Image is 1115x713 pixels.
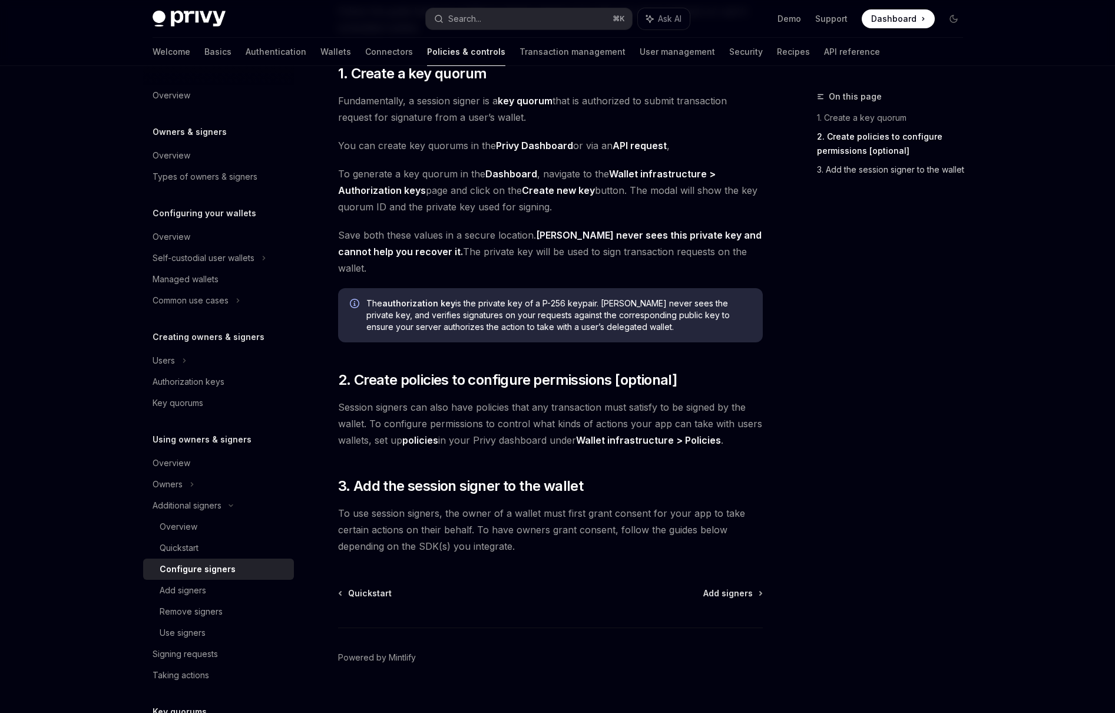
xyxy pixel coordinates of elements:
a: Recipes [777,38,810,66]
div: Overview [160,520,197,534]
div: Signing requests [153,647,218,661]
h5: Using owners & signers [153,433,252,447]
div: Use signers [160,626,206,640]
strong: Create new key [522,184,595,196]
span: Quickstart [348,587,392,599]
div: Authorization keys [153,375,224,389]
div: Remove signers [160,605,223,619]
div: Search... [448,12,481,26]
span: To generate a key quorum in the , navigate to the page and click on the button. The modal will sh... [338,166,763,215]
a: Transaction management [520,38,626,66]
div: Overview [153,88,190,103]
a: Overview [143,85,294,106]
img: dark logo [153,11,226,27]
a: Demo [777,13,801,25]
a: Basics [204,38,231,66]
div: Self-custodial user wallets [153,251,254,265]
a: Types of owners & signers [143,166,294,187]
a: Overview [143,145,294,166]
span: You can create key quorums in the or via an , [338,137,763,154]
div: Configure signers [160,562,236,576]
a: 1. Create a key quorum [817,108,972,127]
div: Overview [153,456,190,470]
a: API request [613,140,667,152]
button: Search...⌘K [426,8,632,29]
div: Users [153,354,175,368]
span: 2. Create policies to configure permissions [optional] [338,371,677,389]
div: Key quorums [153,396,203,410]
span: ⌘ K [613,14,625,24]
a: 2. Create policies to configure permissions [optional] [817,127,972,160]
a: Overview [143,226,294,247]
a: Support [815,13,848,25]
a: Policies & controls [427,38,505,66]
h5: Creating owners & signers [153,330,264,344]
a: Dashboard [862,9,935,28]
a: Key quorums [143,392,294,414]
a: User management [640,38,715,66]
div: Overview [153,230,190,244]
a: Add signers [143,580,294,601]
a: API reference [824,38,880,66]
span: Ask AI [658,13,681,25]
svg: Info [350,299,362,311]
a: Authorization keys [143,371,294,392]
a: Remove signers [143,601,294,622]
a: Use signers [143,622,294,643]
span: Dashboard [871,13,917,25]
div: Overview [153,148,190,163]
strong: Wallet infrastructure > Policies [576,434,721,446]
a: Welcome [153,38,190,66]
a: Security [729,38,763,66]
div: Quickstart [160,541,198,555]
a: Quickstart [143,537,294,559]
a: Powered by Mintlify [338,652,416,664]
div: Add signers [160,583,206,598]
a: Signing requests [143,643,294,665]
a: Quickstart [339,587,392,599]
a: 3. Add the session signer to the wallet [817,160,972,179]
span: Save both these values in a secure location. The private key will be used to sign transaction req... [338,227,763,276]
div: Common use cases [153,293,229,308]
span: Fundamentally, a session signer is a that is authorized to submit transaction request for signatu... [338,93,763,126]
a: Wallets [320,38,351,66]
div: Types of owners & signers [153,170,257,184]
a: Managed wallets [143,269,294,290]
a: Overview [143,516,294,537]
button: Ask AI [638,8,690,29]
a: Authentication [246,38,306,66]
a: Taking actions [143,665,294,686]
span: 1. Create a key quorum [338,64,487,83]
a: Connectors [365,38,413,66]
strong: [PERSON_NAME] never sees this private key and cannot help you recover it. [338,229,762,258]
span: Session signers can also have policies that any transaction must satisfy to be signed by the wall... [338,399,763,448]
a: key quorum [498,95,552,107]
span: Add signers [703,587,753,599]
a: Privy Dashboard [496,140,573,152]
button: Toggle dark mode [944,9,963,28]
span: On this page [829,90,882,104]
a: Add signers [703,587,762,599]
a: Configure signers [143,559,294,580]
span: The is the private key of a P-256 keypair. [PERSON_NAME] never sees the private key, and verifies... [366,298,751,333]
div: Owners [153,477,183,491]
a: Overview [143,453,294,474]
h5: Configuring your wallets [153,206,256,220]
a: Dashboard [485,168,537,180]
h5: Owners & signers [153,125,227,139]
strong: authorization key [382,298,455,308]
div: Taking actions [153,668,209,682]
div: Managed wallets [153,272,219,286]
span: 3. Add the session signer to the wallet [338,477,584,496]
div: Additional signers [153,499,221,513]
a: policies [402,434,438,447]
span: To use session signers, the owner of a wallet must first grant consent for your app to take certa... [338,505,763,554]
